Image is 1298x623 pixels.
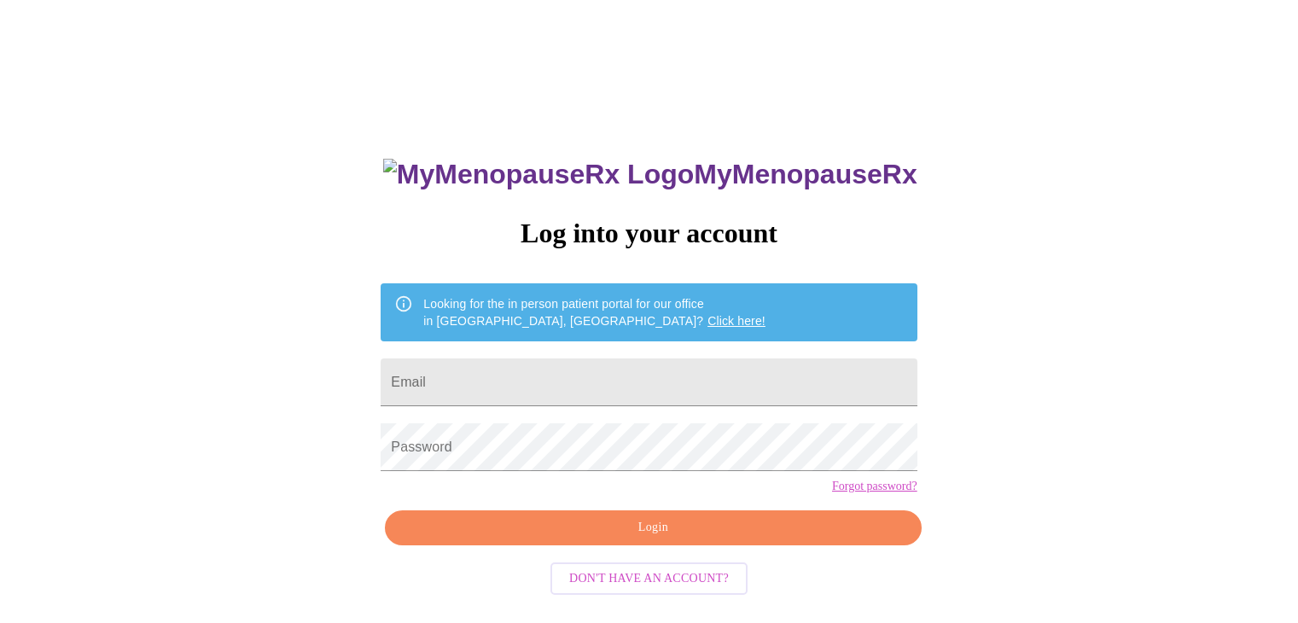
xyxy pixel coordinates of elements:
[550,562,748,596] button: Don't have an account?
[569,568,729,590] span: Don't have an account?
[383,159,694,190] img: MyMenopauseRx Logo
[385,510,921,545] button: Login
[707,314,765,328] a: Click here!
[832,480,917,493] a: Forgot password?
[423,288,765,336] div: Looking for the in person patient portal for our office in [GEOGRAPHIC_DATA], [GEOGRAPHIC_DATA]?
[405,517,901,539] span: Login
[546,569,752,584] a: Don't have an account?
[383,159,917,190] h3: MyMenopauseRx
[381,218,917,249] h3: Log into your account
